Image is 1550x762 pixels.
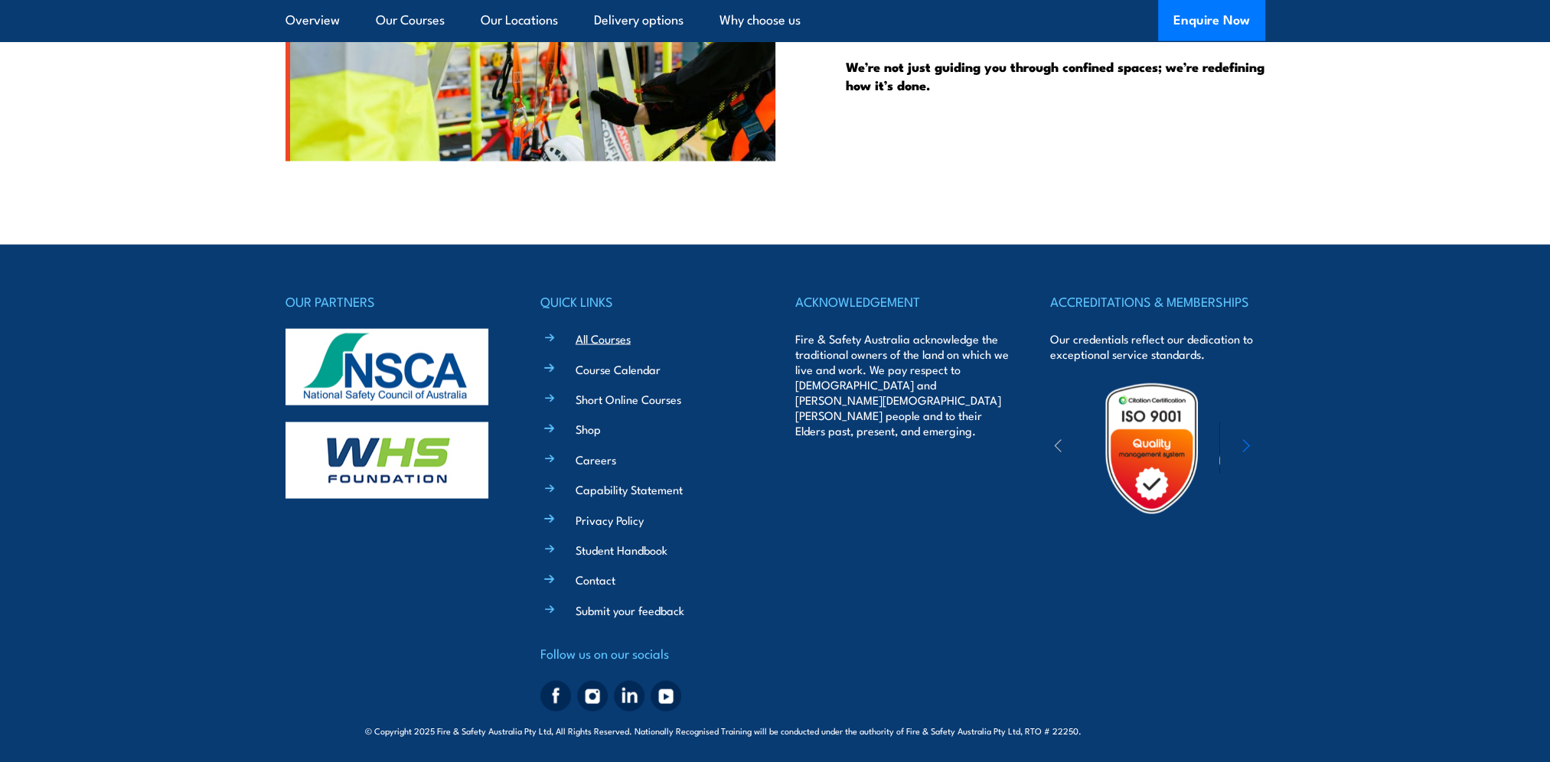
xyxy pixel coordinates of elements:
[795,291,1010,312] h4: ACKNOWLEDGEMENT
[576,331,631,347] a: All Courses
[576,391,681,407] a: Short Online Courses
[1099,725,1185,737] span: Site:
[1050,291,1264,312] h4: ACCREDITATIONS & MEMBERSHIPS
[365,723,1185,738] span: © Copyright 2025 Fire & Safety Australia Pty Ltd, All Rights Reserved. Nationally Recognised Trai...
[286,329,488,405] img: nsca-logo-footer
[1050,331,1264,362] p: Our credentials reflect our dedication to exceptional service standards.
[540,291,755,312] h4: QUICK LINKS
[576,542,667,558] a: Student Handbook
[576,451,616,467] a: Careers
[1219,422,1353,475] img: ewpa-logo
[576,571,615,588] a: Contact
[286,291,500,312] h4: OUR PARTNERS
[576,421,601,437] a: Shop
[576,602,684,618] a: Submit your feedback
[795,331,1010,438] p: Fire & Safety Australia acknowledge the traditional owners of the land on which we live and work....
[540,643,755,664] h4: Follow us on our socials
[576,512,644,528] a: Privacy Policy
[1131,722,1185,738] a: KND Digital
[576,481,683,497] a: Capability Statement
[576,361,661,377] a: Course Calendar
[1085,382,1219,516] img: Untitled design (19)
[286,422,488,499] img: whs-logo-footer
[846,57,1264,95] strong: We’re not just guiding you through confined spaces; we’re redefining how it’s done.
